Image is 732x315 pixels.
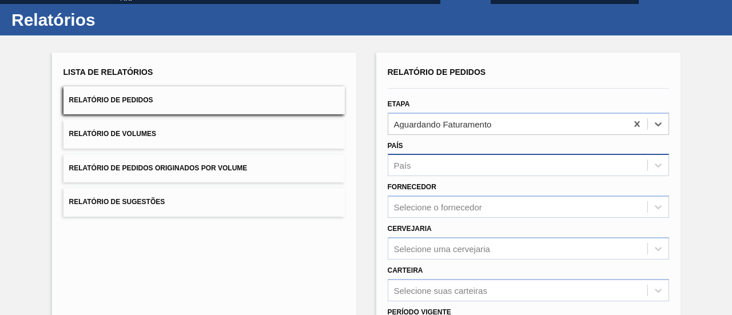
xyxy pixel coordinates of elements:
[388,142,403,150] font: País
[63,120,345,148] button: Relatório de Volumes
[388,225,432,233] font: Cervejaria
[394,285,487,295] font: Selecione suas carteiras
[388,183,436,191] font: Fornecedor
[69,96,153,104] font: Relatório de Pedidos
[11,10,96,29] font: Relatórios
[394,119,492,129] font: Aguardando Faturamento
[63,86,345,114] button: Relatório de Pedidos
[63,188,345,216] button: Relatório de Sugestões
[394,161,411,170] font: País
[388,266,423,274] font: Carteira
[394,202,482,212] font: Selecione o fornecedor
[69,164,248,172] font: Relatório de Pedidos Originados por Volume
[63,67,153,77] font: Lista de Relatórios
[388,100,410,108] font: Etapa
[69,198,165,206] font: Relatório de Sugestões
[69,130,156,138] font: Relatório de Volumes
[63,154,345,182] button: Relatório de Pedidos Originados por Volume
[394,244,490,253] font: Selecione uma cervejaria
[388,67,486,77] font: Relatório de Pedidos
